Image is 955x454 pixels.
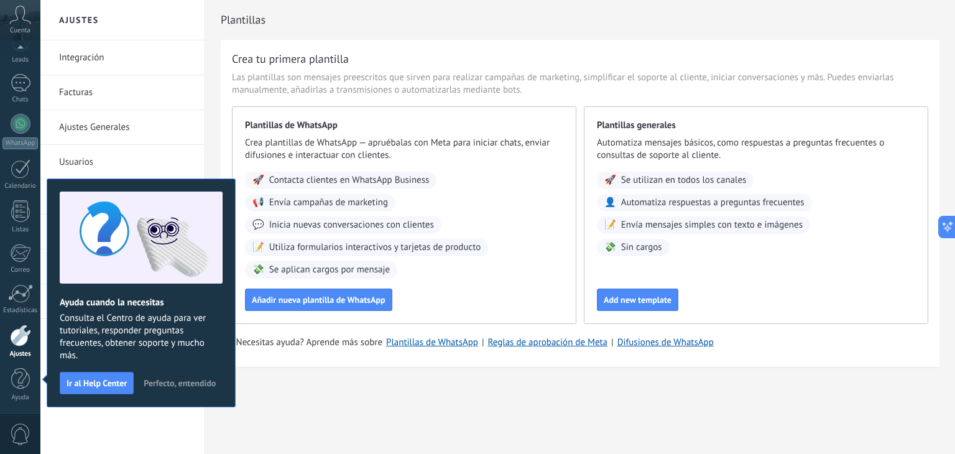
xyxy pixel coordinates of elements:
span: Envía mensajes simples con texto e imágenes [621,219,803,231]
div: Ayuda [2,394,39,402]
span: Sin cargos [621,241,662,254]
a: Reglas de aprobación de Meta [488,336,608,348]
li: Ajustes Generales [40,110,205,145]
button: Ir al Help Center [60,372,134,394]
span: 💬 [252,219,264,231]
span: Envía campañas de marketing [269,197,388,209]
span: Las plantillas son mensajes preescritos que sirven para realizar campañas de marketing, simplific... [232,72,928,96]
div: Estadísticas [2,307,39,315]
div: Ajustes [2,350,39,358]
span: 💸 [252,264,264,276]
span: Se aplican cargos por mensaje [269,264,390,276]
span: Se utilizan en todos los canales [621,174,747,187]
li: Usuarios [40,145,205,180]
a: Ajustes Generales [59,110,192,145]
a: Integración [59,40,192,75]
li: Facturas [40,75,205,110]
a: Difusiones de WhatsApp [617,336,714,348]
h2: Plantillas [221,7,939,32]
div: WhatsApp [2,137,38,149]
span: Inicia nuevas conversaciones con clientes [269,219,434,231]
div: Leads [2,56,39,64]
span: 📝 [252,241,264,254]
span: Add new template [604,295,671,304]
span: Consulta el Centro de ayuda para ver tutoriales, responder preguntas frecuentes, obtener soporte ... [60,312,223,362]
div: Listas [2,226,39,234]
a: Plantillas de WhatsApp [386,336,478,348]
span: 👤 [604,197,616,209]
span: Contacta clientes en WhatsApp Business [269,174,430,187]
span: 🚀 [604,174,616,187]
span: 💸 [604,241,616,254]
span: Añadir nueva plantilla de WhatsApp [252,295,385,304]
span: Ir al Help Center [67,379,127,387]
span: Automatiza respuestas a preguntas frecuentes [621,197,805,209]
span: Utiliza formularios interactivos y tarjetas de producto [269,241,481,254]
span: Cuenta [10,27,30,35]
div: Calendario [2,182,39,190]
button: Añadir nueva plantilla de WhatsApp [245,289,392,311]
span: Plantillas generales [597,119,915,132]
a: Facturas [59,75,192,110]
button: Perfecto, entendido [138,374,221,392]
span: Plantillas de WhatsApp [245,119,563,132]
span: 📢 [252,197,264,209]
span: Perfecto, entendido [144,379,216,387]
h2: Ayuda cuando la necesitas [60,297,223,308]
h3: Crea tu primera plantilla [232,51,349,67]
span: 📝 [604,219,616,231]
span: Crea plantillas de WhatsApp — apruébalas con Meta para iniciar chats, enviar difusiones e interac... [245,137,563,162]
span: ¿Necesitas ayuda? Aprende más sobre [232,336,382,349]
div: | | [232,336,928,349]
a: Usuarios [59,145,192,180]
div: Correo [2,266,39,274]
span: 🚀 [252,174,264,187]
div: Chats [2,96,39,104]
span: Automatiza mensajes básicos, como respuestas a preguntas frecuentes o consultas de soporte al cli... [597,137,915,162]
button: Add new template [597,289,678,311]
li: Integración [40,40,205,75]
